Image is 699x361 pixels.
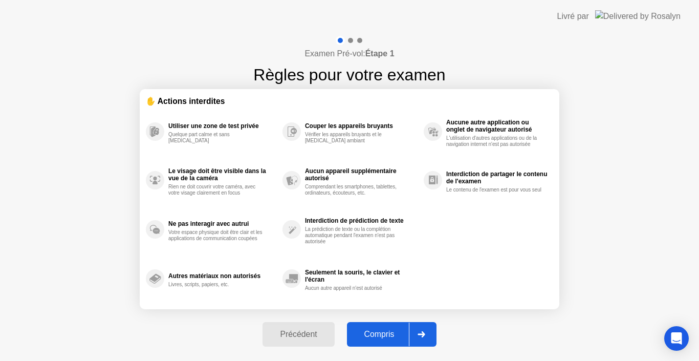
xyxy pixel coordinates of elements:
button: Compris [347,322,436,347]
div: ✋ Actions interdites [146,95,553,107]
div: Compris [350,330,409,339]
div: L'utilisation d'autres applications ou de la navigation internet n'est pas autorisée [446,135,543,147]
div: Précédent [266,330,331,339]
b: Étape 1 [365,49,395,58]
div: Comprendant les smartphones, tablettes, ordinateurs, écouteurs, etc. [305,184,402,196]
div: Aucun appareil supplémentaire autorisé [305,167,419,182]
div: Seulement la souris, le clavier et l'écran [305,269,419,283]
button: Précédent [263,322,334,347]
div: Utiliser une zone de test privée [168,122,277,130]
div: Aucune autre application ou onglet de navigateur autorisé [446,119,548,133]
div: Livres, scripts, papiers, etc. [168,282,265,288]
h1: Règles pour votre examen [253,62,445,87]
div: Aucun autre appareil n'est autorisé [305,285,402,291]
div: Interdiction de prédiction de texte [305,217,419,224]
div: Interdiction de partager le contenu de l'examen [446,171,548,185]
img: Delivered by Rosalyn [595,10,681,22]
div: Ne pas interagir avec autrui [168,220,277,227]
div: Vérifier les appareils bruyants et le [MEDICAL_DATA] ambiant [305,132,402,144]
div: Quelque part calme et sans [MEDICAL_DATA] [168,132,265,144]
div: Couper les appareils bruyants [305,122,419,130]
div: Le contenu de l'examen est pour vous seul [446,187,543,193]
div: Open Intercom Messenger [664,326,689,351]
h4: Examen Pré-vol: [304,48,394,60]
div: Votre espace physique doit être clair et les applications de communication coupées [168,229,265,242]
div: Autres matériaux non autorisés [168,272,277,280]
div: Le visage doit être visible dans la vue de la caméra [168,167,277,182]
div: La prédiction de texte ou la complétion automatique pendant l'examen n'est pas autorisée [305,226,402,245]
div: Livré par [557,10,589,23]
div: Rien ne doit couvrir votre caméra, avec votre visage clairement en focus [168,184,265,196]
